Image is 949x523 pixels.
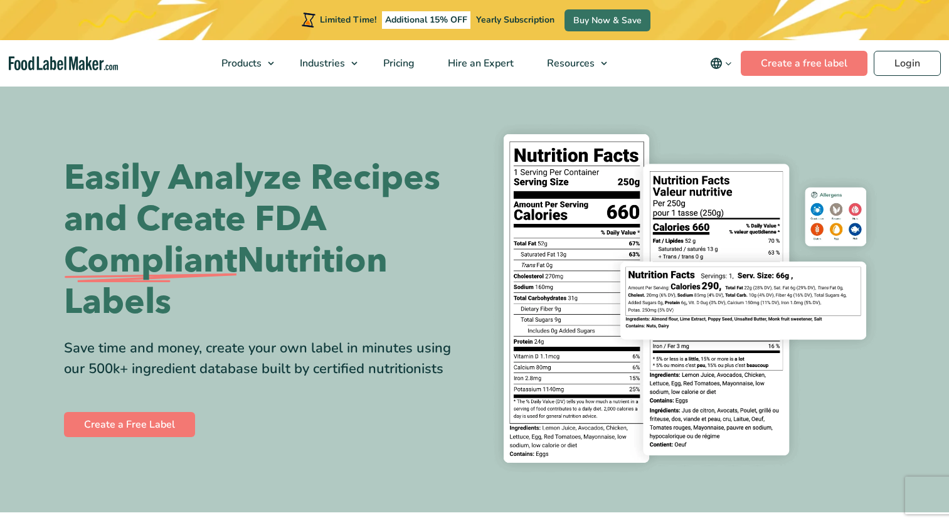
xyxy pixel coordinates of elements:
button: Change language [701,51,741,76]
div: Save time and money, create your own label in minutes using our 500k+ ingredient database built b... [64,338,465,379]
a: Buy Now & Save [565,9,650,31]
a: Industries [284,40,364,87]
a: Create a Free Label [64,412,195,437]
a: Food Label Maker homepage [9,56,119,71]
span: Limited Time! [320,14,376,26]
a: Login [874,51,941,76]
span: Hire an Expert [444,56,515,70]
span: Yearly Subscription [476,14,554,26]
span: Products [218,56,263,70]
span: Resources [543,56,596,70]
h1: Easily Analyze Recipes and Create FDA Nutrition Labels [64,157,465,323]
span: Industries [296,56,346,70]
a: Create a free label [741,51,867,76]
span: Additional 15% OFF [382,11,470,29]
a: Products [205,40,280,87]
a: Hire an Expert [432,40,528,87]
a: Resources [531,40,613,87]
span: Compliant [64,240,237,282]
a: Pricing [367,40,428,87]
span: Pricing [379,56,416,70]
